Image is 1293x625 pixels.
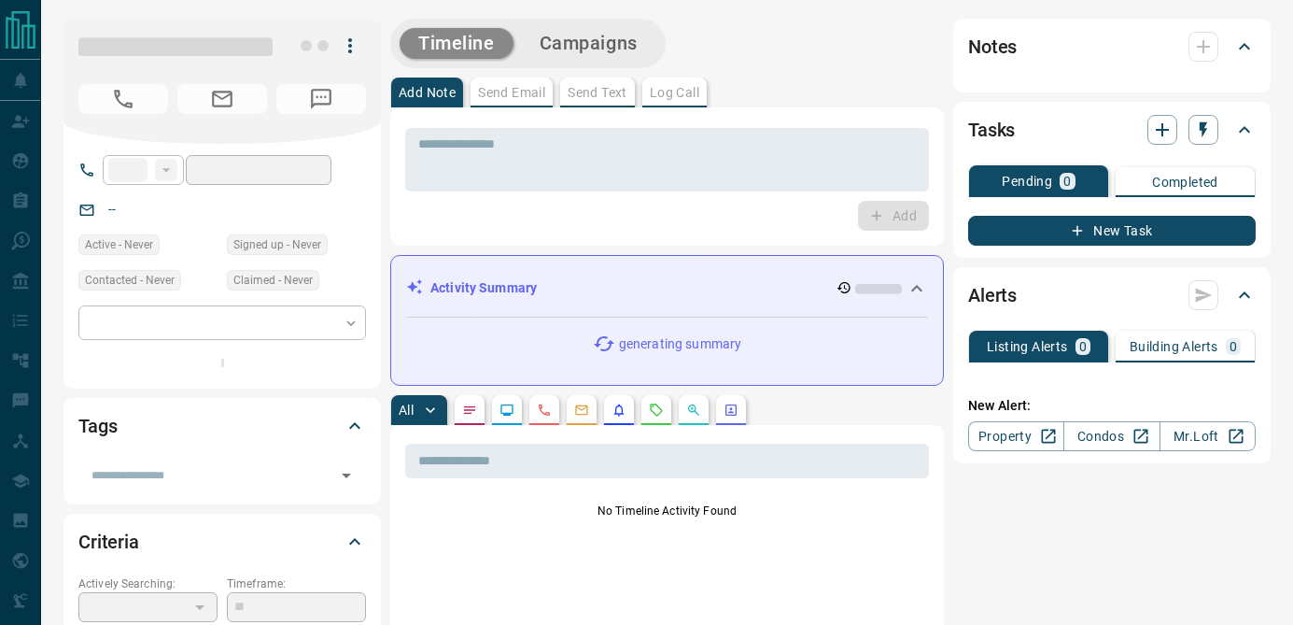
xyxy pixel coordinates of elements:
[968,280,1017,310] h2: Alerts
[1079,340,1087,353] p: 0
[333,462,359,489] button: Open
[574,403,589,418] svg: Emails
[399,86,456,99] p: Add Note
[177,84,267,114] span: No Email
[1063,175,1071,188] p: 0
[1152,176,1218,189] p: Completed
[85,235,153,254] span: Active - Never
[686,403,701,418] svg: Opportunities
[521,28,656,59] button: Campaigns
[1002,175,1052,188] p: Pending
[724,403,738,418] svg: Agent Actions
[78,84,168,114] span: No Number
[399,404,414,417] p: All
[1063,421,1159,451] a: Condos
[968,24,1256,69] div: Notes
[968,396,1256,416] p: New Alert:
[233,235,321,254] span: Signed up - Never
[1230,340,1237,353] p: 0
[968,32,1017,62] h2: Notes
[611,403,626,418] svg: Listing Alerts
[430,278,537,298] p: Activity Summary
[78,575,218,592] p: Actively Searching:
[233,271,313,290] span: Claimed - Never
[227,575,366,592] p: Timeframe:
[968,273,1256,318] div: Alerts
[78,527,139,557] h2: Criteria
[649,403,664,418] svg: Requests
[78,404,366,448] div: Tags
[405,503,929,519] p: No Timeline Activity Found
[462,403,477,418] svg: Notes
[1159,421,1256,451] a: Mr.Loft
[78,411,117,441] h2: Tags
[276,84,366,114] span: No Number
[400,28,513,59] button: Timeline
[537,403,552,418] svg: Calls
[968,107,1256,152] div: Tasks
[968,216,1256,246] button: New Task
[987,340,1068,353] p: Listing Alerts
[1130,340,1218,353] p: Building Alerts
[968,421,1064,451] a: Property
[85,271,175,290] span: Contacted - Never
[499,403,514,418] svg: Lead Browsing Activity
[108,202,116,217] a: --
[619,334,741,354] p: generating summary
[406,271,928,305] div: Activity Summary
[78,519,366,564] div: Criteria
[968,115,1015,145] h2: Tasks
